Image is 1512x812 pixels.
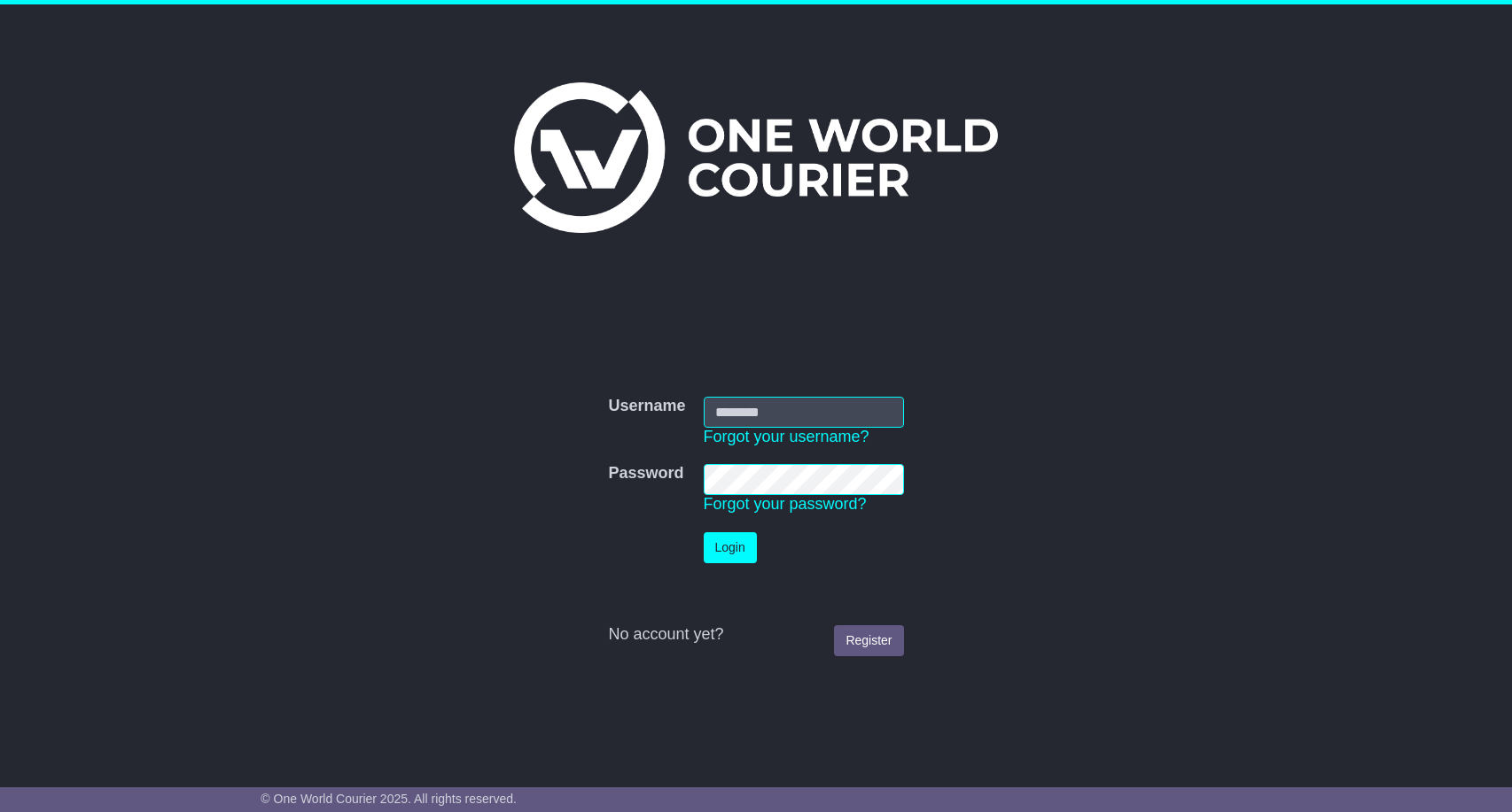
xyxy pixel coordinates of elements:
label: Username [608,397,685,416]
label: Password [608,464,683,483]
button: Login [704,532,757,563]
span: © One World Courier 2025. All rights reserved. [261,792,517,806]
a: Forgot your password? [704,495,867,513]
a: Forgot your username? [704,428,869,445]
a: Register [834,625,903,656]
div: No account yet? [608,625,903,645]
img: One World [514,82,998,233]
